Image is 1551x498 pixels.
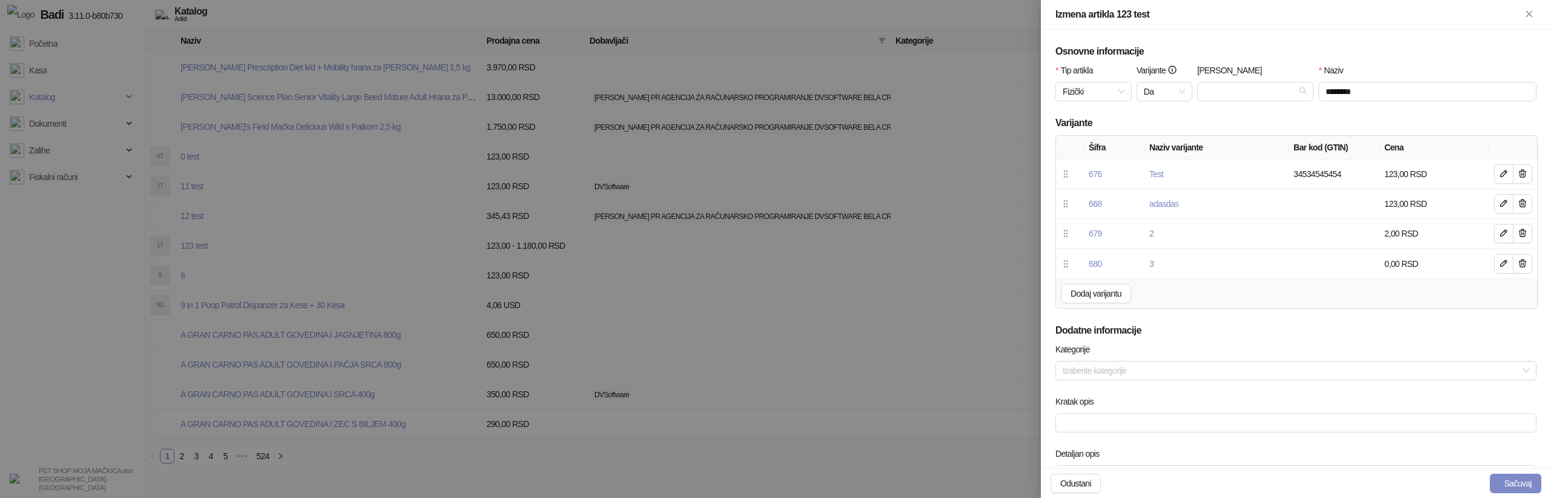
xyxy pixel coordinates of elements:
a: 679 [1089,229,1101,238]
button: Dodaj varijantu [1061,284,1131,303]
button: Sačuvaj [1490,474,1541,493]
th: Cena [1380,136,1489,160]
th: Naziv varijante [1144,136,1289,160]
label: Kratak opis [1055,395,1101,408]
h5: Osnovne informacije [1055,44,1536,59]
label: Varijante [1137,64,1186,77]
label: Kategorije [1055,343,1098,356]
a: 668 [1089,199,1101,209]
label: Detaljan opis [1055,447,1108,460]
h5: Varijante [1055,116,1536,130]
button: Zatvori [1522,7,1536,22]
td: 2,00 RSD [1380,219,1489,249]
div: Izmena artikla 123 test [1055,7,1522,22]
label: Tip artikla [1055,64,1101,77]
a: 676 [1089,169,1101,179]
th: Šifra [1084,136,1144,160]
input: Robna marka [1204,82,1296,101]
td: 123,00 RSD [1380,189,1489,219]
td: 34534545454 [1289,160,1380,189]
th: Bar kod (GTIN) [1289,136,1380,160]
td: 0,00 RSD [1380,249,1489,278]
span: Fizički [1063,82,1124,101]
a: 3 [1149,259,1154,269]
a: Test [1149,169,1163,179]
a: adasdas [1149,199,1178,209]
label: Naziv [1318,64,1351,77]
button: Odustani [1051,474,1101,493]
a: 2 [1149,229,1154,238]
h5: Dodatne informacije [1055,323,1536,338]
input: Kratak opis [1055,413,1536,432]
input: Naziv [1318,82,1536,101]
td: 123,00 RSD [1380,160,1489,189]
a: 680 [1089,259,1101,269]
span: Da [1144,82,1185,101]
label: Robna marka [1197,64,1270,77]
